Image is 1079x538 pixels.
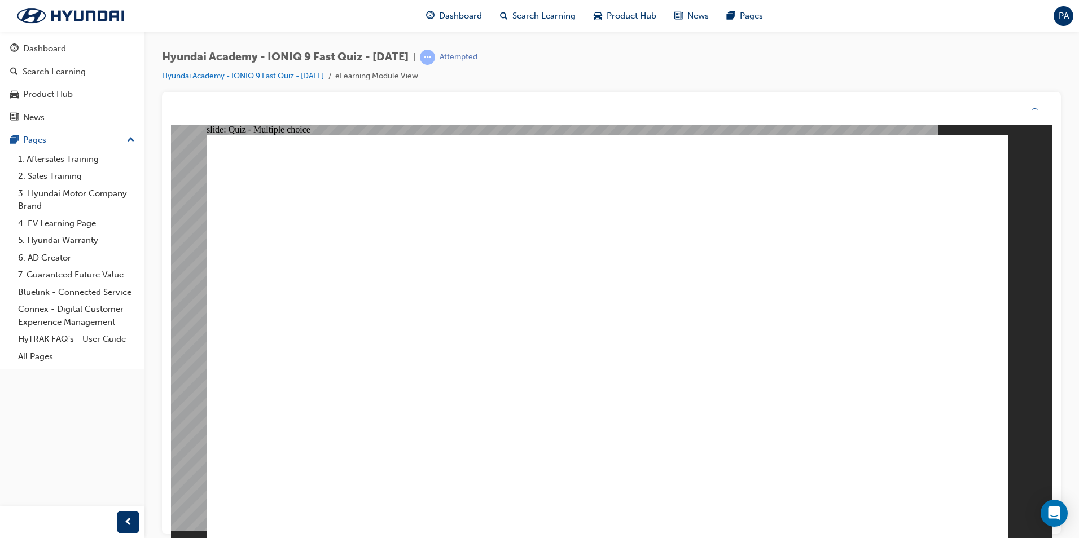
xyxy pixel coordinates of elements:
[335,70,418,83] li: eLearning Module View
[127,133,135,148] span: up-icon
[718,5,772,28] a: pages-iconPages
[417,5,491,28] a: guage-iconDashboard
[10,67,18,77] span: search-icon
[14,215,139,232] a: 4. EV Learning Page
[500,9,508,23] span: search-icon
[426,9,435,23] span: guage-icon
[10,44,19,54] span: guage-icon
[665,5,718,28] a: news-iconNews
[491,5,585,28] a: search-iconSearch Learning
[594,9,602,23] span: car-icon
[23,111,45,124] div: News
[23,65,86,78] div: Search Learning
[23,42,66,55] div: Dashboard
[413,51,415,64] span: |
[607,10,656,23] span: Product Hub
[674,9,683,23] span: news-icon
[14,330,139,348] a: HyTRAK FAQ's - User Guide
[420,50,435,65] span: learningRecordVerb_ATTEMPT-icon
[512,10,576,23] span: Search Learning
[23,134,46,147] div: Pages
[440,52,477,63] div: Attempted
[14,232,139,249] a: 5. Hyundai Warranty
[1059,10,1069,23] span: PA
[10,90,19,100] span: car-icon
[14,348,139,365] a: All Pages
[5,130,139,151] button: Pages
[740,10,763,23] span: Pages
[162,51,409,64] span: Hyundai Academy - IONIQ 9 Fast Quiz - [DATE]
[1054,6,1073,26] button: PA
[727,9,735,23] span: pages-icon
[439,10,482,23] span: Dashboard
[14,266,139,284] a: 7. Guaranteed Future Value
[10,135,19,145] span: pages-icon
[124,515,133,530] span: prev-icon
[14,301,139,330] a: Connex - Digital Customer Experience Management
[14,167,139,185] a: 2. Sales Training
[5,84,139,105] a: Product Hub
[1041,500,1068,527] div: Open Intercom Messenger
[687,10,709,23] span: News
[5,61,139,82] a: Search Learning
[23,88,73,101] div: Product Hub
[14,249,139,267] a: 6. AD Creator
[14,151,139,168] a: 1. Aftersales Training
[14,284,139,301] a: Bluelink - Connected Service
[14,185,139,215] a: 3. Hyundai Motor Company Brand
[585,5,665,28] a: car-iconProduct Hub
[6,4,135,28] img: Trak
[5,36,139,130] button: DashboardSearch LearningProduct HubNews
[5,107,139,128] a: News
[10,113,19,123] span: news-icon
[162,71,324,81] a: Hyundai Academy - IONIQ 9 Fast Quiz - [DATE]
[5,38,139,59] a: Dashboard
